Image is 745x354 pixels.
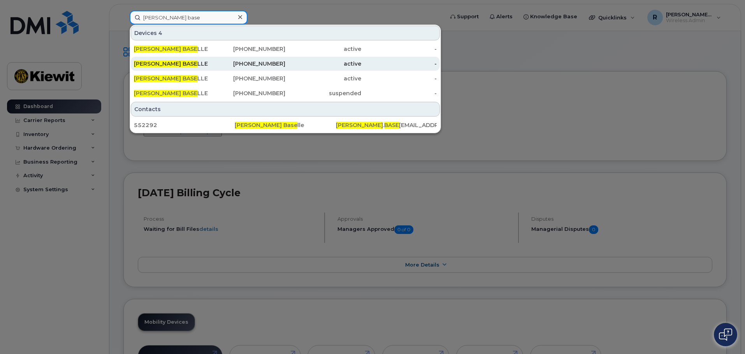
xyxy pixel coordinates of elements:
div: 552292 [134,121,235,129]
div: LLE [134,89,210,97]
a: [PERSON_NAME] BASELLE[PHONE_NUMBER]active- [131,57,440,71]
span: [PERSON_NAME] BASE [134,90,197,97]
a: [PERSON_NAME] BASELLE[PHONE_NUMBER]active- [131,71,440,85]
div: active [285,45,361,53]
div: LLE [134,60,210,68]
div: active [285,75,361,82]
div: [PHONE_NUMBER] [210,60,286,68]
div: LLE [134,75,210,82]
span: [PERSON_NAME] BASE [134,60,197,67]
a: 552292[PERSON_NAME] Baselle[PERSON_NAME].BASE[EMAIL_ADDRESS][PERSON_NAME][DOMAIN_NAME] [131,118,440,132]
div: LLE [134,45,210,53]
div: - [361,60,437,68]
div: Contacts [131,102,440,117]
span: [PERSON_NAME] [336,122,383,129]
div: . [EMAIL_ADDRESS][PERSON_NAME][DOMAIN_NAME] [336,121,437,129]
a: [PERSON_NAME] BASELLE[PHONE_NUMBER]suspended- [131,86,440,100]
img: Open chat [719,328,732,341]
div: Devices [131,26,440,40]
div: suspended [285,89,361,97]
span: 4 [158,29,162,37]
div: [PHONE_NUMBER] [210,89,286,97]
div: - [361,45,437,53]
span: [PERSON_NAME] BASE [134,45,197,52]
a: [PERSON_NAME] BASELLE[PHONE_NUMBER]active- [131,42,440,56]
div: - [361,89,437,97]
div: [PHONE_NUMBER] [210,45,286,53]
span: [PERSON_NAME] Base [235,122,297,129]
div: active [285,60,361,68]
div: [PHONE_NUMBER] [210,75,286,82]
span: [PERSON_NAME] BASE [134,75,197,82]
div: - [361,75,437,82]
div: lle [235,121,336,129]
span: BASE [384,122,399,129]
